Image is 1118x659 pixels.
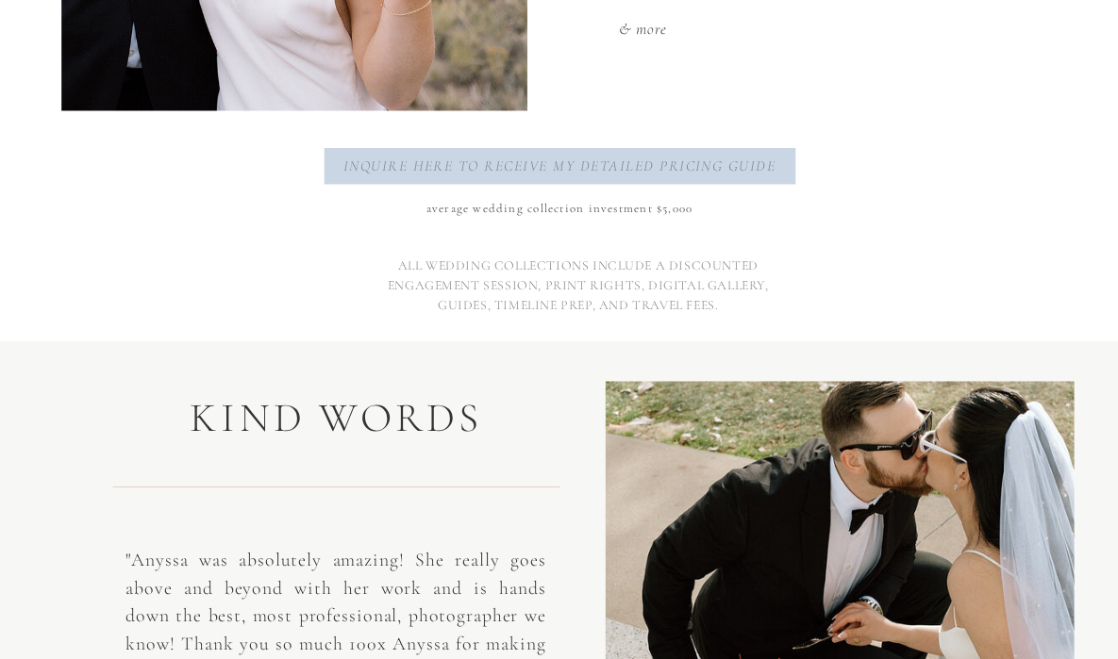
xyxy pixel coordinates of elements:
[411,200,707,223] p: average wedding collection investment $5,000
[176,387,497,453] h1: Kind words
[375,255,782,317] h3: all wedding collections include a discounted engagement session, print rights, digital gallery, g...
[337,155,781,179] a: inquire here to receive my detailed pricing guide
